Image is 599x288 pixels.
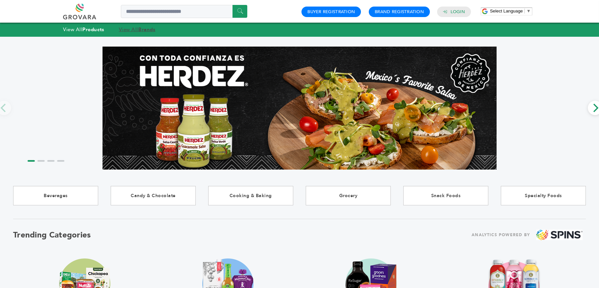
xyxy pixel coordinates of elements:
[526,9,531,13] span: ▼
[121,5,247,18] input: Search a product or brand...
[490,9,523,13] span: Select Language
[490,9,531,13] a: Select Language​
[306,186,391,205] a: Grocery
[63,26,104,33] a: View AllProducts
[57,160,64,162] li: Page dot 4
[47,160,55,162] li: Page dot 3
[501,186,586,205] a: Specialty Foods
[82,26,104,33] strong: Products
[208,186,293,205] a: Cooking & Baking
[536,230,583,240] img: spins.png
[102,47,497,170] img: Marketplace Top Banner 1
[111,186,196,205] a: Candy & Chocolate
[37,160,45,162] li: Page dot 2
[13,186,98,205] a: Beverages
[524,9,525,13] span: ​
[451,9,465,15] a: Login
[28,160,35,162] li: Page dot 1
[307,9,355,15] a: Buyer Registration
[472,231,530,239] span: ANALYTICS POWERED BY
[375,9,424,15] a: Brand Registration
[119,26,156,33] a: View AllBrands
[13,230,91,240] h2: Trending Categories
[138,26,155,33] strong: Brands
[403,186,488,205] a: Snack Foods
